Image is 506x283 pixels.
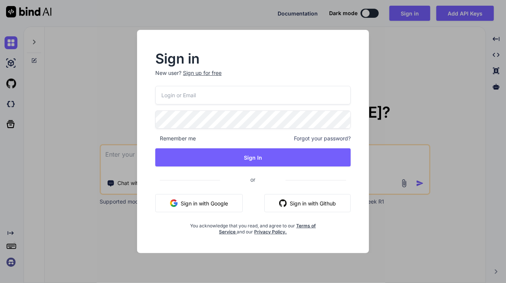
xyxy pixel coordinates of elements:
[155,135,196,142] span: Remember me
[219,223,316,235] a: Terms of Service
[155,194,243,212] button: Sign in with Google
[279,199,287,207] img: github
[183,69,222,77] div: Sign up for free
[188,218,318,235] div: You acknowledge that you read, and agree to our and our
[155,53,351,65] h2: Sign in
[294,135,351,142] span: Forgot your password?
[155,148,351,166] button: Sign In
[264,194,351,212] button: Sign in with Github
[254,229,287,235] a: Privacy Policy.
[170,199,178,207] img: google
[155,86,351,104] input: Login or Email
[155,69,351,86] p: New user?
[220,170,286,189] span: or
